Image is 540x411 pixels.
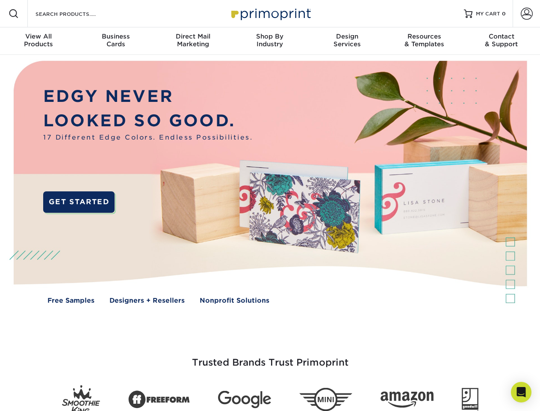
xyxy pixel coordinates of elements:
div: Cards [77,33,154,48]
span: Resources [386,33,463,40]
a: Contact& Support [463,27,540,55]
a: Shop ByIndustry [231,27,308,55]
img: Amazon [381,392,434,408]
span: 17 Different Edge Colors. Endless Possibilities. [43,133,253,143]
a: Direct MailMarketing [154,27,231,55]
div: Services [309,33,386,48]
a: Free Samples [47,296,94,306]
p: EDGY NEVER [43,84,253,109]
a: DesignServices [309,27,386,55]
img: Primoprint [227,4,313,23]
div: & Templates [386,33,463,48]
span: 0 [502,11,506,17]
span: Business [77,33,154,40]
a: Designers + Resellers [109,296,185,306]
div: Marketing [154,33,231,48]
img: Goodwill [462,388,478,411]
span: Contact [463,33,540,40]
div: Industry [231,33,308,48]
a: GET STARTED [43,191,115,213]
span: Design [309,33,386,40]
h3: Trusted Brands Trust Primoprint [20,337,520,378]
input: SEARCH PRODUCTS..... [35,9,118,19]
span: MY CART [476,10,500,18]
a: Resources& Templates [386,27,463,55]
iframe: Google Customer Reviews [2,385,73,408]
a: Nonprofit Solutions [200,296,269,306]
span: Shop By [231,33,308,40]
p: LOOKED SO GOOD. [43,109,253,133]
div: Open Intercom Messenger [511,382,531,402]
a: BusinessCards [77,27,154,55]
img: Google [218,391,271,408]
div: & Support [463,33,540,48]
span: Direct Mail [154,33,231,40]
